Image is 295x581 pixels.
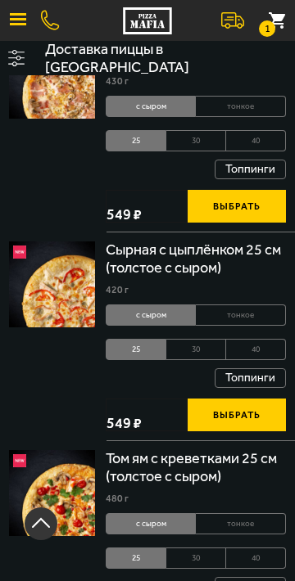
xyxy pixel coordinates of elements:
a: НовинкаТом ям с креветками 25 см (толстое с сыром) [9,450,95,536]
button: Топпинги [215,368,286,388]
img: Сырная с цыплёнком 25 см (толстое с сыром) [9,241,95,327]
button: Выбрать [188,190,286,223]
span: 480 г [106,493,129,504]
li: 40 [226,547,286,569]
li: с сыром [106,513,197,534]
li: 30 [166,547,226,569]
li: 30 [166,339,226,360]
li: 25 [106,547,166,569]
img: Мясная с грибами 25 см (толстое с сыром) [9,33,95,119]
li: тонкое [196,304,286,326]
small: 1 [259,20,275,37]
li: 25 [106,339,166,360]
button: 1 [259,2,295,38]
button: Доставка пиццы в [GEOGRAPHIC_DATA] [33,41,295,75]
img: Новинка [13,454,26,467]
li: тонкое [196,513,286,534]
button: Выбрать [188,399,286,431]
span: 430 г [106,75,129,87]
div: Сырная с цыплёнком 25 см (толстое с сыром) [106,241,286,277]
li: тонкое [196,96,286,117]
span: 549 ₽ [107,416,142,430]
li: 40 [226,130,286,151]
a: НовинкаМясная с грибами 25 см (толстое с сыром) [9,33,95,119]
li: 30 [166,130,226,151]
span: 420 г [106,284,129,295]
li: 40 [226,339,286,360]
img: Том ям с креветками 25 см (толстое с сыром) [9,450,95,536]
div: Том ям с креветками 25 см (толстое с сыром) [106,450,286,485]
li: 25 [106,130,166,151]
span: 549 ₽ [107,207,142,222]
li: с сыром [106,304,197,326]
a: НовинкаСырная с цыплёнком 25 см (толстое с сыром) [9,241,95,327]
li: с сыром [106,96,197,117]
img: Новинка [13,245,26,259]
button: Топпинги [215,160,286,179]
